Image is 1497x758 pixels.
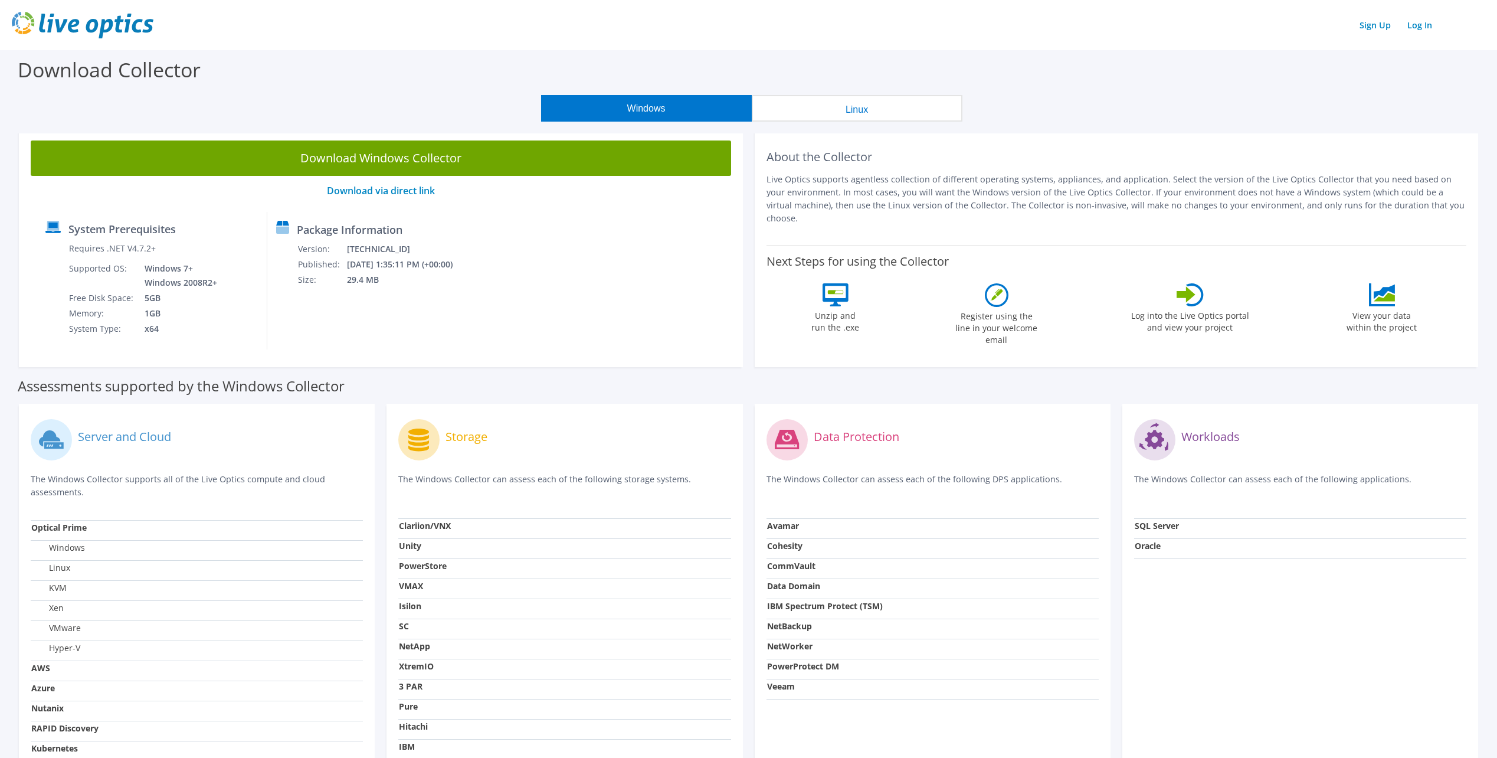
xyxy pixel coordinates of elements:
strong: PowerStore [399,560,447,571]
strong: Azure [31,682,55,694]
label: Xen [31,602,64,614]
strong: Nutanix [31,703,64,714]
label: KVM [31,582,67,594]
td: x64 [136,321,220,336]
td: Windows 7+ Windows 2008R2+ [136,261,220,290]
p: The Windows Collector can assess each of the following storage systems. [398,473,731,497]
td: Supported OS: [68,261,136,290]
strong: Hitachi [399,721,428,732]
label: Linux [31,562,70,574]
p: Live Optics supports agentless collection of different operating systems, appliances, and applica... [766,173,1467,225]
strong: Isilon [399,600,421,612]
strong: Cohesity [767,540,802,551]
label: System Prerequisites [68,223,176,235]
label: Requires .NET V4.7.2+ [69,243,156,254]
label: Data Protection [814,431,899,443]
p: The Windows Collector can assess each of the following DPS applications. [766,473,1099,497]
td: Free Disk Space: [68,290,136,306]
td: System Type: [68,321,136,336]
label: Storage [446,431,487,443]
strong: Data Domain [767,580,820,592]
button: Windows [541,95,752,122]
strong: RAPID Discovery [31,723,99,734]
strong: 3 PAR [399,681,422,692]
strong: Oracle [1135,540,1161,551]
strong: SQL Server [1135,520,1179,531]
strong: NetWorker [767,641,813,652]
button: Linux [752,95,962,122]
td: 1GB [136,306,220,321]
label: Assessments supported by the Windows Collector [18,380,345,392]
td: Published: [297,257,346,272]
label: Server and Cloud [78,431,171,443]
img: live_optics_svg.svg [12,12,153,38]
td: Memory: [68,306,136,321]
strong: Kubernetes [31,743,78,754]
a: Download Windows Collector [31,141,731,176]
strong: Clariion/VNX [399,520,451,531]
td: Version: [297,241,346,257]
a: Log In [1401,17,1438,34]
strong: IBM [399,741,415,752]
td: [DATE] 1:35:11 PM (+00:00) [346,257,469,272]
td: Size: [297,272,346,287]
a: Sign Up [1354,17,1397,34]
p: The Windows Collector supports all of the Live Optics compute and cloud assessments. [31,473,363,499]
strong: Optical Prime [31,522,87,533]
label: Package Information [297,224,402,236]
h2: About the Collector [766,150,1467,164]
label: Unzip and run the .exe [808,306,863,334]
label: Hyper-V [31,642,80,654]
label: Register using the line in your welcome email [952,307,1041,346]
strong: IBM Spectrum Protect (TSM) [767,600,883,612]
p: The Windows Collector can assess each of the following applications. [1134,473,1466,497]
label: Next Steps for using the Collector [766,254,949,269]
label: Log into the Live Optics portal and view your project [1131,306,1250,334]
td: 29.4 MB [346,272,469,287]
label: Download Collector [18,56,201,83]
label: Windows [31,542,85,554]
strong: Unity [399,540,421,551]
strong: Avamar [767,520,799,531]
td: 5GB [136,290,220,306]
strong: SC [399,620,409,632]
strong: NetApp [399,641,430,652]
strong: CommVault [767,560,815,571]
label: Workloads [1181,431,1240,443]
a: Download via direct link [327,184,435,197]
label: View your data within the project [1339,306,1424,334]
strong: VMAX [399,580,423,592]
strong: Veeam [767,681,795,692]
strong: NetBackup [767,620,812,632]
td: [TECHNICAL_ID] [346,241,469,257]
strong: AWS [31,662,50,674]
strong: PowerProtect DM [767,661,839,672]
strong: Pure [399,701,418,712]
label: VMware [31,622,81,634]
strong: XtremIO [399,661,434,672]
